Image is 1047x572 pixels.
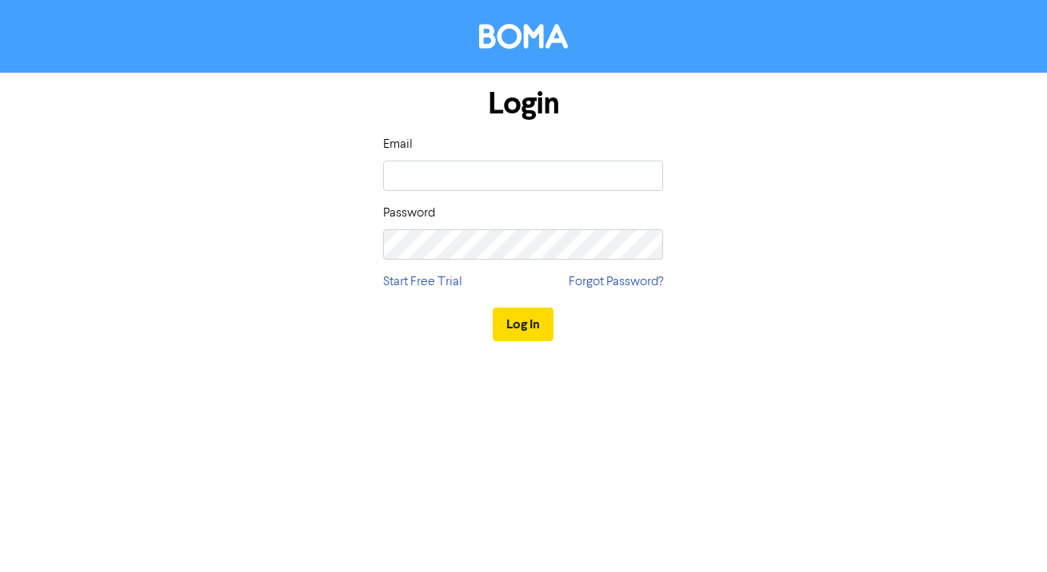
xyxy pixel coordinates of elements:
[479,24,568,49] img: BOMA Logo
[383,204,435,223] label: Password
[493,308,553,341] button: Log In
[569,272,663,292] a: Forgot Password?
[383,272,462,292] a: Start Free Trial
[383,85,663,122] h1: Login
[383,135,413,154] label: Email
